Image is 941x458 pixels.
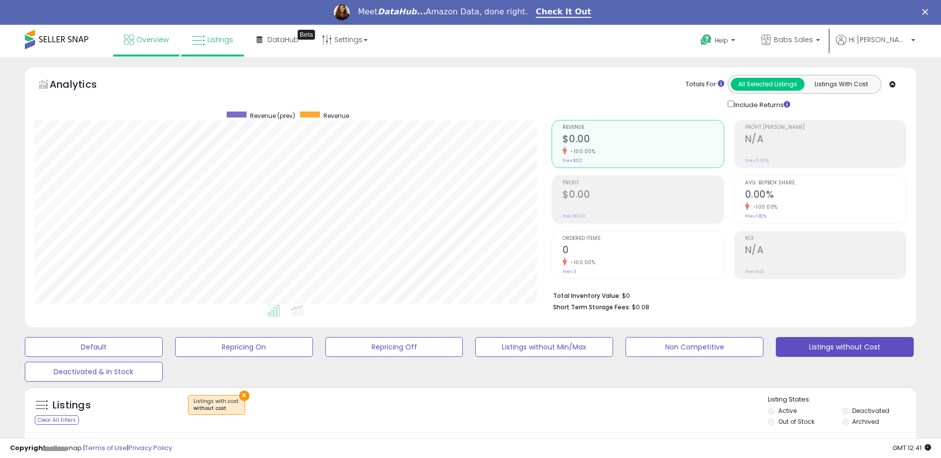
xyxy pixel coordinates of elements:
[323,112,349,120] span: Revenue
[563,133,723,147] h2: $0.00
[720,99,802,110] div: Include Returns
[778,406,797,415] label: Active
[700,34,712,46] i: Get Help
[745,189,906,202] h2: 0.00%
[53,399,91,412] h5: Listings
[553,291,621,300] b: Total Inventory Value:
[536,7,591,18] a: Check It Out
[563,158,582,164] small: Prev: $122
[567,259,595,266] small: -100.00%
[745,133,906,147] h2: N/A
[563,269,576,275] small: Prev: 3
[10,443,46,453] strong: Copyright
[750,203,778,211] small: -100.00%
[377,7,426,16] i: DataHub...
[778,417,815,426] label: Out of Stock
[563,180,723,186] span: Profit
[686,80,724,89] div: Totals For
[836,35,915,57] a: Hi [PERSON_NAME]
[849,35,908,45] span: Hi [PERSON_NAME]
[175,337,313,357] button: Repricing On
[50,77,116,94] h5: Analytics
[745,180,906,186] span: Avg. Buybox Share
[632,302,649,312] span: $0.08
[626,337,763,357] button: Non Competitive
[745,213,766,219] small: Prev: 1.82%
[334,4,350,20] img: Profile image for Georgie
[731,78,805,91] button: All Selected Listings
[298,30,315,40] div: Tooltip anchor
[249,25,306,55] a: DataHub
[325,337,463,357] button: Repricing Off
[250,112,295,120] span: Revenue (prev)
[852,417,879,426] label: Archived
[852,406,889,415] label: Deactivated
[563,189,723,202] h2: $0.00
[25,362,163,382] button: Deactivated & In Stock
[922,9,932,15] div: Close
[117,25,176,55] a: Overview
[136,35,169,45] span: Overview
[185,25,241,55] a: Listings
[567,148,595,155] small: -100.00%
[563,244,723,258] h2: 0
[745,244,906,258] h2: N/A
[553,303,630,311] b: Short Term Storage Fees:
[776,337,914,357] button: Listings without Cost
[35,415,79,425] div: Clear All Filters
[768,395,916,404] p: Listing States:
[563,213,586,219] small: Prev: $0.00
[193,398,240,412] span: Listings with cost :
[563,125,723,130] span: Revenue
[753,25,827,57] a: Babs Sales
[745,158,769,164] small: Prev: 0.00%
[892,443,931,453] span: 2025-09-7 12:41 GMT
[774,35,813,45] span: Babs Sales
[745,125,906,130] span: Profit [PERSON_NAME]
[358,7,528,17] div: Meet Amazon Data, done right.
[193,405,240,412] div: without cost
[25,337,163,357] button: Default
[10,444,172,453] div: seller snap | |
[267,35,299,45] span: DataHub
[745,236,906,241] span: ROI
[804,78,878,91] button: Listings With Cost
[715,36,728,45] span: Help
[207,35,233,45] span: Listings
[239,391,250,401] button: ×
[692,26,745,57] a: Help
[563,236,723,241] span: Ordered Items
[475,337,613,357] button: Listings without Min/Max
[745,269,764,275] small: Prev: N/A
[314,25,375,55] a: Settings
[553,289,899,301] li: $0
